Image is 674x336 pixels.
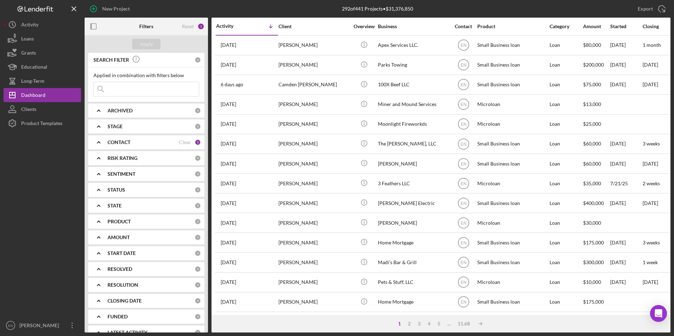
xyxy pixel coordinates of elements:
[221,279,236,285] time: 2025-07-21 16:05
[278,56,349,74] div: [PERSON_NAME]
[378,233,448,252] div: Home Mortgage
[477,233,548,252] div: Small Business loan
[195,155,201,161] div: 0
[378,174,448,193] div: 3 Feathers LLC
[195,282,201,288] div: 0
[460,280,466,285] text: EN
[650,305,667,322] div: Open Intercom Messenger
[477,36,548,55] div: Small Business loan
[550,273,582,292] div: Loan
[643,161,658,167] time: [DATE]
[4,88,81,102] button: Dashboard
[424,321,434,326] div: 4
[278,115,349,133] div: [PERSON_NAME]
[583,312,609,331] div: $50,000
[4,116,81,130] button: Product Templates
[477,194,548,212] div: Small Business loan
[583,253,609,272] div: $300,000
[460,82,466,87] text: EN
[342,6,413,12] div: 292 of 441 Projects • $31,376,850
[108,203,122,209] b: STATE
[477,56,548,74] div: Small Business loan
[477,115,548,133] div: Microloan
[278,194,349,212] div: [PERSON_NAME]
[583,194,609,212] div: $400,000
[378,194,448,212] div: [PERSON_NAME] Electric
[378,154,448,173] div: [PERSON_NAME]
[195,266,201,272] div: 0
[278,154,349,173] div: [PERSON_NAME]
[8,324,13,328] text: EN
[550,24,582,29] div: Category
[378,213,448,232] div: [PERSON_NAME]
[404,321,414,326] div: 2
[221,101,236,107] time: 2025-08-12 19:56
[378,95,448,114] div: Miner and Mound Services
[108,124,123,129] b: STAGE
[550,194,582,212] div: Loan
[21,60,47,76] div: Educational
[583,174,609,193] div: $35,000
[460,63,466,68] text: EN
[93,73,199,78] div: Applied in combination with filters below
[108,330,147,335] b: LATEST ACTIVITY
[454,321,473,326] div: 11.68
[195,171,201,177] div: 0
[583,213,609,232] div: $30,000
[195,218,201,225] div: 0
[583,95,609,114] div: $13,000
[610,174,642,193] div: 7/21/25
[4,32,81,46] button: Loans
[221,220,236,226] time: 2025-07-31 21:13
[221,260,236,265] time: 2025-07-22 17:13
[108,139,130,145] b: CONTACT
[221,299,236,305] time: 2025-07-15 21:25
[583,293,609,311] div: $175,000
[610,253,642,272] div: [DATE]
[610,135,642,153] div: [DATE]
[21,18,38,33] div: Activity
[631,2,670,16] button: Export
[4,46,81,60] button: Grants
[477,213,548,232] div: Microloan
[21,74,44,90] div: Long-Term
[221,42,236,48] time: 2025-08-17 18:49
[108,250,136,256] b: START DATE
[460,181,466,186] text: EN
[278,312,349,331] div: [PERSON_NAME]
[550,233,582,252] div: Loan
[378,135,448,153] div: The [PERSON_NAME], LLC
[221,240,236,245] time: 2025-07-24 18:48
[139,24,153,29] b: Filters
[460,122,466,127] text: EN
[643,279,658,285] time: [DATE]
[550,253,582,272] div: Loan
[583,56,609,74] div: $200,000
[460,201,466,206] text: EN
[182,24,194,29] div: Reset
[179,139,191,145] div: Clear
[550,56,582,74] div: Loan
[378,253,448,272] div: Madi's Bar & Grill
[550,293,582,311] div: Loan
[4,60,81,74] button: Educational
[108,171,135,177] b: SENTIMENT
[550,312,582,331] div: Loan
[643,62,658,68] time: [DATE]
[4,74,81,88] a: Long-Term
[221,161,236,167] time: 2025-08-11 14:24
[108,298,142,304] b: CLOSING DATE
[221,200,236,206] time: 2025-08-04 17:49
[583,115,609,133] div: $25,000
[351,24,377,29] div: Overview
[583,24,609,29] div: Amount
[378,36,448,55] div: Apex Services LLC.
[610,36,642,55] div: [DATE]
[108,187,125,193] b: STATUS
[583,273,609,292] div: $10,000
[460,142,466,147] text: EN
[195,187,201,193] div: 0
[460,220,466,225] text: EN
